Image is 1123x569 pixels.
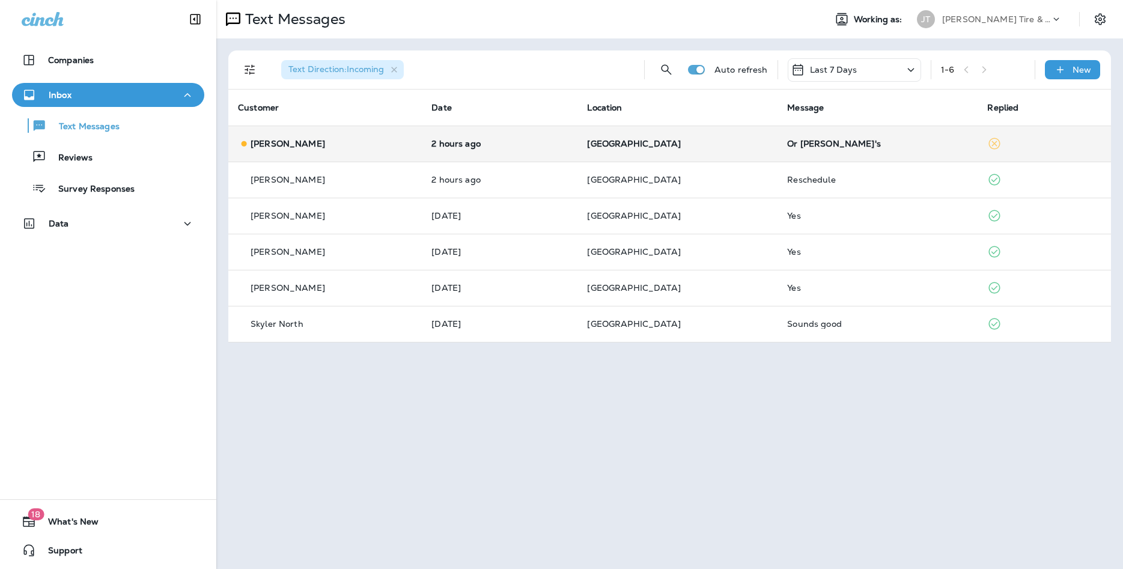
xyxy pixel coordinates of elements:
p: Aug 19, 2025 09:55 AM [431,211,568,221]
p: New [1073,65,1091,75]
div: Reschedule [787,175,968,184]
button: Inbox [12,83,204,107]
p: Reviews [46,153,93,164]
span: Support [36,546,82,560]
div: Sounds good [787,319,968,329]
button: Companies [12,48,204,72]
button: Data [12,211,204,236]
button: 18What's New [12,510,204,534]
span: [GEOGRAPHIC_DATA] [587,174,680,185]
span: Text Direction : Incoming [288,64,384,75]
span: What's New [36,517,99,531]
span: 18 [28,508,44,520]
p: [PERSON_NAME] [251,247,325,257]
p: [PERSON_NAME] [251,175,325,184]
p: Survey Responses [46,184,135,195]
button: Survey Responses [12,175,204,201]
span: [GEOGRAPHIC_DATA] [587,282,680,293]
p: Aug 19, 2025 09:01 AM [431,283,568,293]
p: Aug 26, 2025 08:08 AM [431,139,568,148]
span: Message [787,102,824,113]
div: Or Mark's [787,139,968,148]
p: Last 7 Days [810,65,857,75]
p: Data [49,219,69,228]
span: Working as: [854,14,905,25]
p: [PERSON_NAME] Tire & Auto [942,14,1050,24]
p: Skyler North [251,319,303,329]
button: Support [12,538,204,562]
div: Yes [787,211,968,221]
p: [PERSON_NAME] [251,139,325,148]
button: Settings [1089,8,1111,30]
p: Aug 19, 2025 09:15 AM [431,247,568,257]
span: Date [431,102,452,113]
span: [GEOGRAPHIC_DATA] [587,210,680,221]
p: Inbox [49,90,72,100]
span: Customer [238,102,279,113]
p: Companies [48,55,94,65]
p: Text Messages [47,121,120,133]
span: [GEOGRAPHIC_DATA] [587,246,680,257]
span: Replied [987,102,1018,113]
p: [PERSON_NAME] [251,283,325,293]
p: Auto refresh [714,65,768,75]
span: [GEOGRAPHIC_DATA] [587,138,680,149]
button: Reviews [12,144,204,169]
p: Aug 19, 2025 06:40 AM [431,319,568,329]
div: JT [917,10,935,28]
span: [GEOGRAPHIC_DATA] [587,318,680,329]
p: Text Messages [240,10,345,28]
button: Filters [238,58,262,82]
button: Collapse Sidebar [178,7,212,31]
div: Yes [787,247,968,257]
p: [PERSON_NAME] [251,211,325,221]
span: Location [587,102,622,113]
button: Search Messages [654,58,678,82]
p: Aug 26, 2025 07:50 AM [431,175,568,184]
button: Text Messages [12,113,204,138]
div: 1 - 6 [941,65,954,75]
div: Yes [787,283,968,293]
div: Text Direction:Incoming [281,60,404,79]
